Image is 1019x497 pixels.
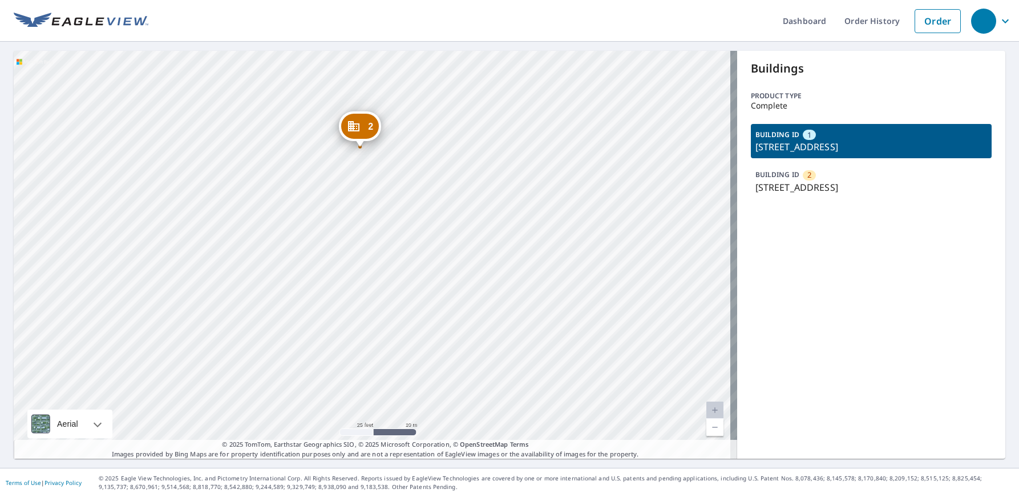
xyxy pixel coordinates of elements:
[807,130,811,141] span: 1
[6,479,41,487] a: Terms of Use
[755,170,799,179] p: BUILDING ID
[368,122,373,131] span: 2
[706,402,723,419] a: Current Level 20, Zoom In Disabled
[222,440,528,450] span: © 2025 TomTom, Earthstar Geographics SIO, © 2025 Microsoft Corporation, ©
[460,440,508,448] a: OpenStreetMap
[807,170,811,181] span: 2
[751,101,992,110] p: Complete
[755,140,988,154] p: [STREET_ADDRESS]
[27,410,112,438] div: Aerial
[755,130,799,139] p: BUILDING ID
[14,440,737,459] p: Images provided by Bing Maps are for property identification purposes only and are not a represen...
[339,111,381,147] div: Dropped pin, building 2, Commercial property, 1210 25th St S Saint Petersburg, FL 33712
[751,60,992,77] p: Buildings
[54,410,82,438] div: Aerial
[510,440,529,448] a: Terms
[915,9,961,33] a: Order
[99,474,1013,491] p: © 2025 Eagle View Technologies, Inc. and Pictometry International Corp. All Rights Reserved. Repo...
[6,479,82,486] p: |
[45,479,82,487] a: Privacy Policy
[706,419,723,436] a: Current Level 20, Zoom Out
[751,91,992,101] p: Product type
[14,13,148,30] img: EV Logo
[755,181,988,194] p: [STREET_ADDRESS]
